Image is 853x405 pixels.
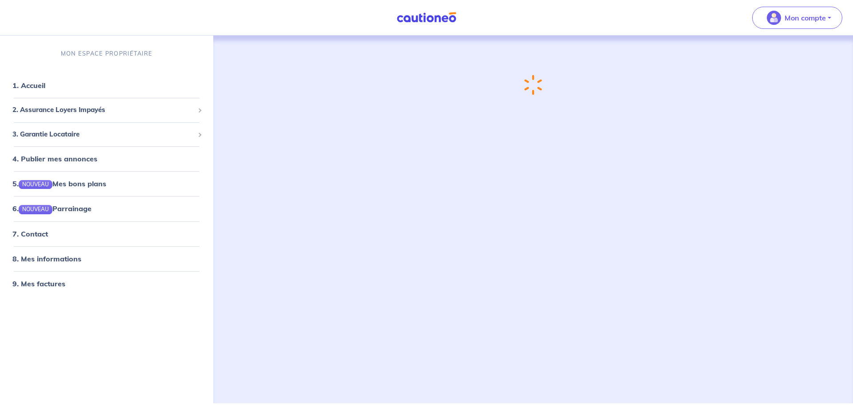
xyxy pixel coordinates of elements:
[12,129,194,140] span: 3. Garantie Locataire
[12,204,92,213] a: 6.NOUVEAUParrainage
[4,76,210,94] div: 1. Accueil
[12,154,97,163] a: 4. Publier mes annonces
[12,105,194,115] span: 2. Assurance Loyers Impayés
[4,250,210,268] div: 8. Mes informations
[4,101,210,119] div: 2. Assurance Loyers Impayés
[12,81,45,90] a: 1. Accueil
[4,275,210,293] div: 9. Mes factures
[12,229,48,238] a: 7. Contact
[12,179,106,188] a: 5.NOUVEAUMes bons plans
[785,12,826,23] p: Mon compte
[393,12,460,23] img: Cautioneo
[752,7,842,29] button: illu_account_valid_menu.svgMon compte
[4,150,210,168] div: 4. Publier mes annonces
[767,11,781,25] img: illu_account_valid_menu.svg
[524,75,542,95] img: loading-spinner
[4,225,210,243] div: 7. Contact
[12,279,65,288] a: 9. Mes factures
[4,175,210,192] div: 5.NOUVEAUMes bons plans
[61,49,152,58] p: MON ESPACE PROPRIÉTAIRE
[12,254,81,263] a: 8. Mes informations
[4,200,210,217] div: 6.NOUVEAUParrainage
[4,126,210,143] div: 3. Garantie Locataire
